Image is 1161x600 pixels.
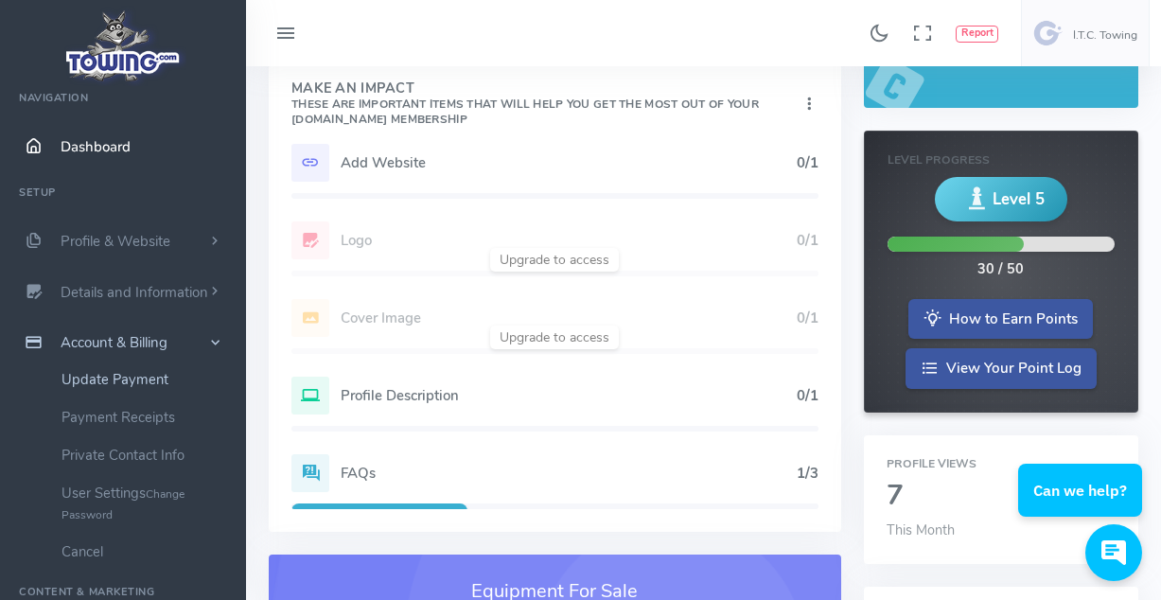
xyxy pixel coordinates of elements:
[887,481,1116,512] h2: 7
[887,9,1116,76] h5: C
[1073,29,1137,42] h6: I.T.C. Towing
[887,521,955,539] span: This Month
[61,232,170,251] span: Profile & Website
[47,436,246,474] a: Private Contact Info
[797,388,818,403] h5: 0/1
[291,81,800,127] h4: Make An Impact
[47,474,246,533] a: User SettingsChange Password
[47,398,246,436] a: Payment Receipts
[906,348,1097,389] a: View Your Point Log
[908,299,1093,340] a: How to Earn Points
[61,283,208,302] span: Details and Information
[797,155,818,170] h5: 0/1
[341,388,797,403] h5: Profile Description
[47,533,246,571] a: Cancel
[797,466,818,481] h5: 1/3
[1033,18,1064,48] img: user-image
[47,361,246,398] a: Update Payment
[956,26,998,43] button: Report
[341,155,797,170] h5: Add Website
[977,259,1024,280] div: 30 / 50
[61,137,131,156] span: Dashboard
[888,154,1115,167] h6: Level Progress
[291,97,759,127] small: These are important items that will help you get the most out of your [DOMAIN_NAME] Membership
[60,6,187,86] img: logo
[1004,412,1161,600] iframe: Conversations
[993,187,1045,211] span: Level 5
[887,458,1116,470] h6: Profile Views
[341,466,797,481] h5: FAQs
[61,333,167,352] span: Account & Billing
